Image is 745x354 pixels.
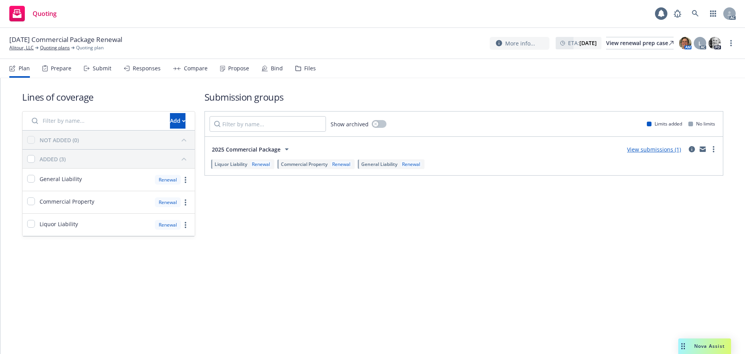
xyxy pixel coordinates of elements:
[228,65,249,71] div: Propose
[40,220,78,228] span: Liquor Liability
[361,161,397,167] span: General Liability
[76,44,104,51] span: Quoting plan
[40,155,66,163] div: ADDED (3)
[40,134,190,146] button: NOT ADDED (0)
[40,153,190,165] button: ADDED (3)
[93,65,111,71] div: Submit
[490,37,549,50] button: More info...
[505,39,535,47] span: More info...
[606,37,674,49] a: View renewal prep case
[155,175,181,185] div: Renewal
[304,65,316,71] div: Files
[215,161,247,167] span: Liquor Liability
[250,161,272,167] div: Renewal
[155,220,181,230] div: Renewal
[155,197,181,207] div: Renewal
[27,113,165,129] input: Filter by name...
[40,44,70,51] a: Quoting plans
[331,120,369,128] span: Show archived
[568,39,597,47] span: ETA :
[647,120,682,127] div: Limits added
[9,44,34,51] a: Alitour, LLC
[212,145,281,153] span: 2025 Commercial Package
[204,91,723,103] h1: Submission groups
[400,161,422,167] div: Renewal
[698,145,707,154] a: mail
[698,39,702,47] span: L
[678,338,688,354] div: Drag to move
[709,37,721,49] img: photo
[331,161,352,167] div: Renewal
[678,338,731,354] button: Nova Assist
[40,197,94,206] span: Commercial Property
[670,6,685,21] a: Report a Bug
[679,37,691,49] img: photo
[281,161,327,167] span: Commercial Property
[694,343,725,349] span: Nova Assist
[51,65,71,71] div: Prepare
[688,6,703,21] a: Search
[184,65,208,71] div: Compare
[210,141,294,157] button: 2025 Commercial Package
[181,175,190,185] a: more
[6,3,60,24] a: Quoting
[22,91,195,103] h1: Lines of coverage
[271,65,283,71] div: Bind
[9,35,122,44] span: [DATE] Commercial Package Renewal
[688,120,715,127] div: No limits
[627,146,681,153] a: View submissions (1)
[40,136,79,144] div: NOT ADDED (0)
[705,6,721,21] a: Switch app
[33,10,57,17] span: Quoting
[579,39,597,47] strong: [DATE]
[19,65,30,71] div: Plan
[133,65,161,71] div: Responses
[687,145,696,154] a: circleInformation
[40,175,82,183] span: General Liability
[181,198,190,207] a: more
[210,116,326,132] input: Filter by name...
[726,38,736,48] a: more
[181,220,190,230] a: more
[170,113,185,129] button: Add
[709,145,718,154] a: more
